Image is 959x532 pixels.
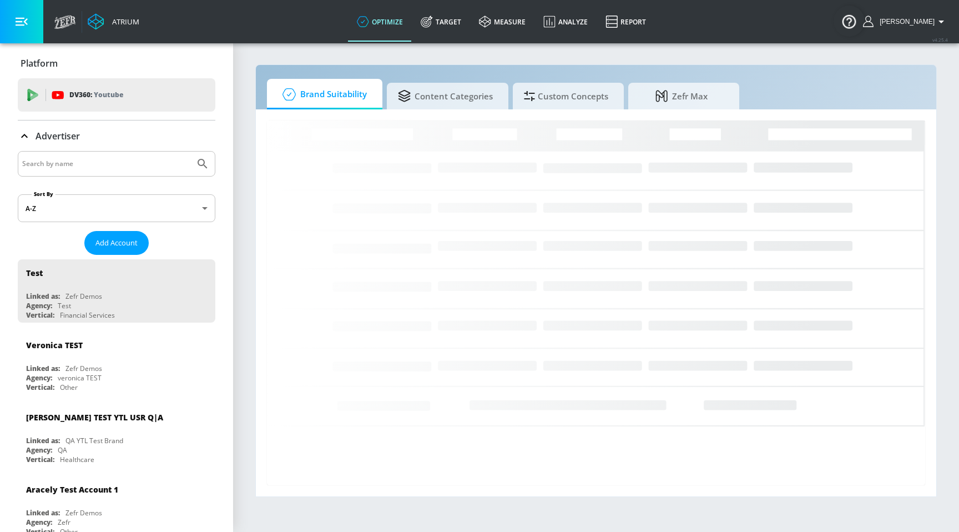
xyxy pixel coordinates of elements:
[26,268,43,278] div: Test
[26,340,83,350] div: Veronica TEST
[26,484,118,495] div: Aracely Test Account 1
[65,364,102,373] div: Zefr Demos
[22,157,190,171] input: Search by name
[597,2,655,42] a: Report
[58,518,70,527] div: Zefr
[470,2,534,42] a: measure
[18,48,215,79] div: Platform
[26,383,54,392] div: Vertical:
[21,57,58,69] p: Platform
[18,78,215,112] div: DV360: Youtube
[60,383,78,392] div: Other
[26,445,52,455] div: Agency:
[108,17,139,27] div: Atrium
[18,121,215,152] div: Advertiser
[65,292,102,301] div: Zefr Demos
[58,373,102,383] div: veronica TEST
[26,364,60,373] div: Linked as:
[398,83,493,109] span: Content Categories
[639,83,724,109] span: Zefr Max
[348,2,412,42] a: optimize
[36,130,80,142] p: Advertiser
[26,292,60,301] div: Linked as:
[26,508,60,518] div: Linked as:
[18,404,215,467] div: [PERSON_NAME] TEST YTL USR Q|ALinked as:QA YTL Test BrandAgency:QAVertical:Healthcare
[26,436,60,445] div: Linked as:
[18,259,215,323] div: TestLinked as:Zefr DemosAgency:TestVertical:Financial Services
[60,455,94,464] div: Healthcare
[534,2,597,42] a: Analyze
[88,13,139,30] a: Atrium
[95,237,138,249] span: Add Account
[18,332,215,395] div: Veronica TESTLinked as:Zefr DemosAgency:veronica TESTVertical:Other
[65,508,102,518] div: Zefr Demos
[278,81,367,108] span: Brand Suitability
[26,455,54,464] div: Vertical:
[26,373,52,383] div: Agency:
[26,412,163,423] div: [PERSON_NAME] TEST YTL USR Q|A
[32,190,55,198] label: Sort By
[60,310,115,320] div: Financial Services
[84,231,149,255] button: Add Account
[932,37,948,43] span: v 4.25.4
[875,18,935,26] span: login as: justin.nim@zefr.com
[863,15,948,28] button: [PERSON_NAME]
[58,301,71,310] div: Test
[524,83,608,109] span: Custom Concepts
[58,445,67,455] div: QA
[26,518,52,527] div: Agency:
[26,301,52,310] div: Agency:
[94,89,123,101] p: Youtube
[65,436,123,445] div: QA YTL Test Brand
[26,310,54,320] div: Vertical:
[18,194,215,222] div: A-Z
[412,2,470,42] a: Target
[69,89,123,101] p: DV360:
[834,6,865,37] button: Open Resource Center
